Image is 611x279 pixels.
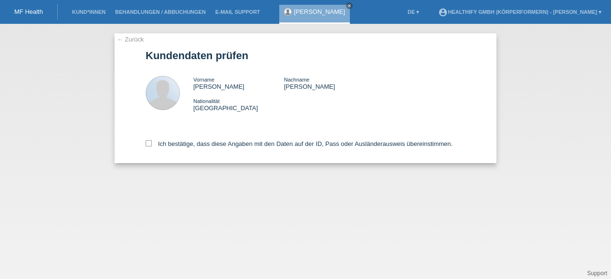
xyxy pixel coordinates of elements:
[146,50,465,62] h1: Kundendaten prüfen
[347,3,352,8] i: close
[433,9,606,15] a: account_circleHealthify GmbH (Körperformern) - [PERSON_NAME] ▾
[193,98,220,104] span: Nationalität
[117,36,144,43] a: ← Zurück
[193,97,284,112] div: [GEOGRAPHIC_DATA]
[587,270,607,277] a: Support
[193,77,214,83] span: Vorname
[67,9,110,15] a: Kund*innen
[193,76,284,90] div: [PERSON_NAME]
[14,8,43,15] a: MF Health
[110,9,211,15] a: Behandlungen / Abbuchungen
[346,2,353,9] a: close
[438,8,448,17] i: account_circle
[403,9,424,15] a: DE ▾
[294,8,345,15] a: [PERSON_NAME]
[146,140,453,147] label: Ich bestätige, dass diese Angaben mit den Daten auf der ID, Pass oder Ausländerausweis übereinsti...
[211,9,265,15] a: E-Mail Support
[284,77,309,83] span: Nachname
[284,76,375,90] div: [PERSON_NAME]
